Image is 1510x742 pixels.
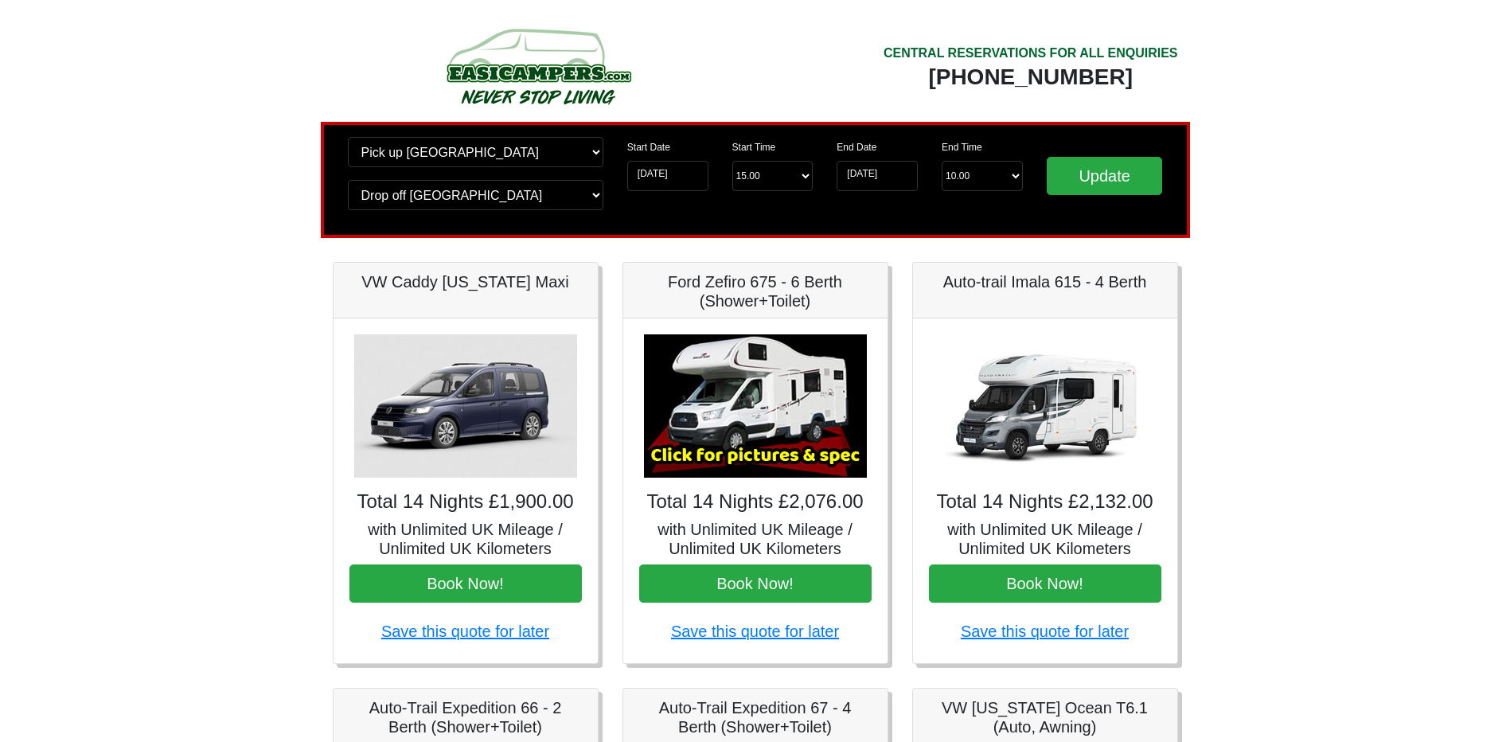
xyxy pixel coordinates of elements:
img: Ford Zefiro 675 - 6 Berth (Shower+Toilet) [644,334,867,478]
h4: Total 14 Nights £2,076.00 [639,490,872,514]
img: VW Caddy California Maxi [354,334,577,478]
div: CENTRAL RESERVATIONS FOR ALL ENQUIRIES [884,44,1178,63]
a: Save this quote for later [381,623,549,640]
h5: Auto-trail Imala 615 - 4 Berth [929,272,1161,291]
h5: with Unlimited UK Mileage / Unlimited UK Kilometers [349,520,582,558]
h5: VW [US_STATE] Ocean T6.1 (Auto, Awning) [929,698,1161,736]
a: Save this quote for later [671,623,839,640]
label: End Date [837,140,876,154]
img: campers-checkout-logo.png [387,22,689,110]
button: Book Now! [349,564,582,603]
input: Return Date [837,161,918,191]
a: Save this quote for later [961,623,1129,640]
input: Update [1047,157,1163,195]
h5: Auto-Trail Expedition 66 - 2 Berth (Shower+Toilet) [349,698,582,736]
h4: Total 14 Nights £2,132.00 [929,490,1161,514]
h5: Ford Zefiro 675 - 6 Berth (Shower+Toilet) [639,272,872,310]
label: End Time [942,140,982,154]
button: Book Now! [639,564,872,603]
button: Book Now! [929,564,1161,603]
h5: Auto-Trail Expedition 67 - 4 Berth (Shower+Toilet) [639,698,872,736]
h5: with Unlimited UK Mileage / Unlimited UK Kilometers [639,520,872,558]
label: Start Date [627,140,670,154]
div: [PHONE_NUMBER] [884,63,1178,92]
h5: VW Caddy [US_STATE] Maxi [349,272,582,291]
input: Start Date [627,161,708,191]
h5: with Unlimited UK Mileage / Unlimited UK Kilometers [929,520,1161,558]
h4: Total 14 Nights £1,900.00 [349,490,582,514]
label: Start Time [732,140,776,154]
img: Auto-trail Imala 615 - 4 Berth [934,334,1157,478]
